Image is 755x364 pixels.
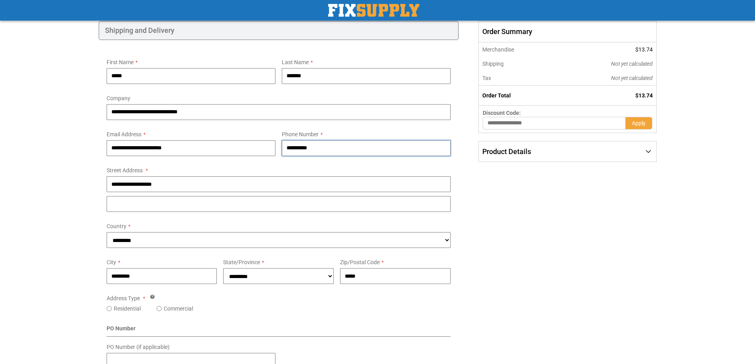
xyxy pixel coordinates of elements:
span: $13.74 [635,46,653,53]
span: Zip/Postal Code [340,259,380,265]
span: State/Province [223,259,260,265]
span: City [107,259,116,265]
strong: Order Total [482,92,511,99]
span: Street Address [107,167,143,173]
span: Phone Number [282,131,319,137]
span: Not yet calculated [611,61,653,67]
span: Shipping [482,61,504,67]
button: Apply [625,117,652,130]
th: Tax [479,71,558,86]
div: PO Number [107,324,451,337]
th: Merchandise [479,42,558,57]
span: Email Address [107,131,141,137]
img: Fix Industrial Supply [328,4,419,17]
label: Residential [114,305,141,313]
span: Last Name [282,59,309,65]
span: Address Type [107,295,140,301]
span: Product Details [482,147,531,156]
div: Shipping and Delivery [99,21,459,40]
span: Country [107,223,126,229]
span: Company [107,95,130,101]
span: Not yet calculated [611,75,653,81]
span: First Name [107,59,134,65]
span: $13.74 [635,92,653,99]
label: Commercial [164,305,193,313]
span: PO Number (if applicable) [107,344,170,350]
span: Order Summary [478,21,656,42]
a: store logo [328,4,419,17]
span: Discount Code: [483,110,521,116]
span: Apply [632,120,646,126]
